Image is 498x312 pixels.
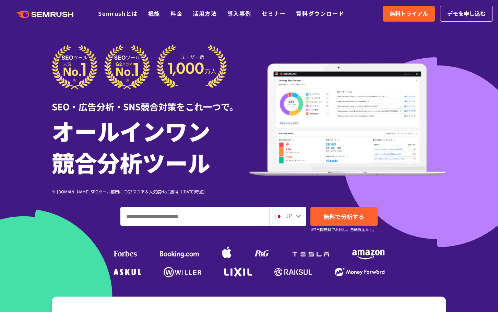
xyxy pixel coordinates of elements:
span: 無料で分析する [323,212,364,221]
a: セミナー [262,9,286,17]
a: デモを申し込む [440,6,493,22]
a: 活用方法 [193,9,217,17]
span: デモを申し込む [447,9,486,18]
div: ※ [DOMAIN_NAME] SEOツール部門にてG2スコア＆人気度No.1獲得（[DATE]時点） [52,188,249,195]
a: 資料ダウンロード [296,9,344,17]
a: 無料で分析する [310,207,378,226]
h1: オールインワン 競合分析ツール [52,115,249,178]
span: JP [286,212,292,220]
input: ドメイン、キーワードまたはURLを入力してください [121,207,269,226]
span: 無料トライアル [390,9,428,18]
small: ※7日間無料でお試し。自動課金なし。 [310,226,377,233]
a: 料金 [170,9,182,17]
a: 機能 [148,9,160,17]
a: 無料トライアル [383,6,435,22]
a: 導入事例 [227,9,251,17]
a: Semrushとは [98,9,138,17]
div: SEO・広告分析・SNS競合対策をこれ一つで。 [52,89,249,113]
